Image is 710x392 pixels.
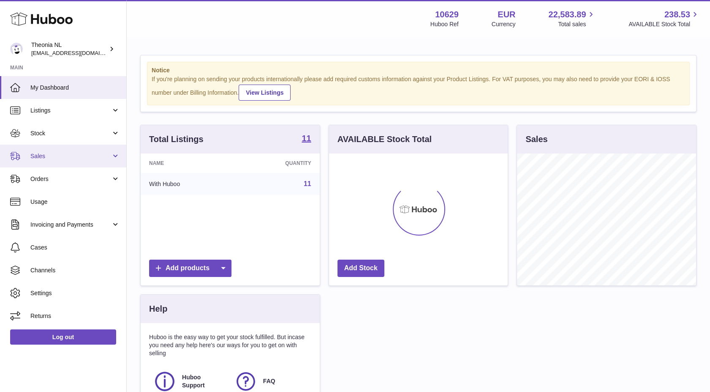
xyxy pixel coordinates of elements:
img: info@wholesomegoods.eu [10,43,23,55]
span: Returns [30,312,120,320]
h3: Help [149,303,167,315]
a: 22,583.89 Total sales [548,9,596,28]
span: Listings [30,107,111,115]
span: AVAILABLE Stock Total [628,20,700,28]
strong: Notice [152,66,685,74]
h3: Sales [525,134,547,145]
p: Huboo is the easy way to get your stock fulfilled. But incase you need any help here's our ways f... [149,333,311,357]
a: 238.53 AVAILABLE Stock Total [628,9,700,28]
span: Orders [30,175,111,183]
div: Currency [492,20,516,28]
strong: 11 [302,134,311,143]
span: Invoicing and Payments [30,221,111,229]
a: 11 [302,134,311,144]
span: Settings [30,289,120,297]
span: FAQ [263,377,275,385]
span: Sales [30,152,111,160]
a: View Listings [239,85,291,101]
a: Log out [10,329,116,345]
h3: AVAILABLE Stock Total [337,134,432,145]
div: Theonia NL [31,41,107,57]
span: Huboo Support [182,373,225,389]
span: Stock [30,129,111,137]
span: Cases [30,244,120,252]
a: Add products [149,260,231,277]
span: Usage [30,198,120,206]
th: Quantity [235,154,319,173]
th: Name [141,154,235,173]
div: If you're planning on sending your products internationally please add required customs informati... [152,75,685,101]
strong: 10629 [435,9,459,20]
a: Add Stock [337,260,384,277]
span: Total sales [558,20,596,28]
h3: Total Listings [149,134,204,145]
a: 11 [304,180,311,187]
span: My Dashboard [30,84,120,92]
span: [EMAIL_ADDRESS][DOMAIN_NAME] [31,49,124,56]
span: 238.53 [664,9,690,20]
span: 22,583.89 [548,9,586,20]
td: With Huboo [141,173,235,195]
strong: EUR [498,9,515,20]
div: Huboo Ref [430,20,459,28]
span: Channels [30,266,120,274]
